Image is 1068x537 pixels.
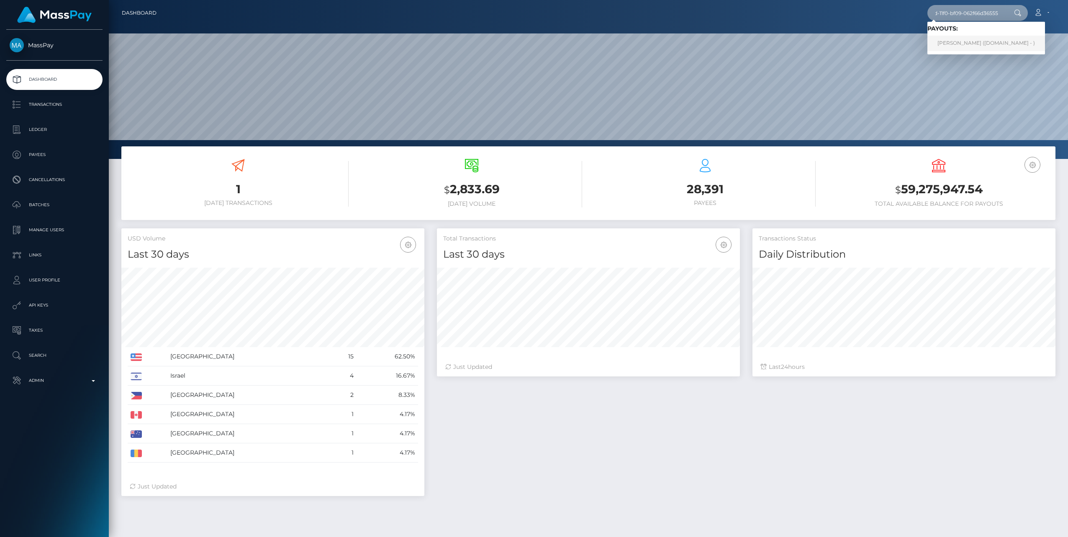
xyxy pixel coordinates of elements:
[828,200,1049,207] h6: Total Available Balance for Payouts
[130,482,416,491] div: Just Updated
[357,386,418,405] td: 8.33%
[6,41,103,49] span: MassPay
[10,174,99,186] p: Cancellations
[361,200,582,207] h6: [DATE] Volume
[131,430,142,438] img: AU.png
[927,25,1045,32] h6: Payouts:
[131,411,142,419] img: CA.png
[10,199,99,211] p: Batches
[167,386,330,405] td: [GEOGRAPHIC_DATA]
[927,36,1045,51] a: [PERSON_NAME] ([DOMAIN_NAME] - )
[131,353,142,361] img: US.png
[443,247,734,262] h4: Last 30 days
[10,374,99,387] p: Admin
[6,370,103,391] a: Admin
[6,194,103,215] a: Batches
[330,366,357,386] td: 4
[357,366,418,386] td: 16.67%
[6,320,103,341] a: Taxes
[131,450,142,457] img: RO.png
[828,181,1049,198] h3: 59,275,947.54
[10,324,99,337] p: Taxes
[357,347,418,366] td: 62.50%
[128,181,349,197] h3: 1
[330,443,357,463] td: 1
[6,69,103,90] a: Dashboard
[167,405,330,424] td: [GEOGRAPHIC_DATA]
[330,347,357,366] td: 15
[927,5,1006,21] input: Search...
[10,249,99,261] p: Links
[167,424,330,443] td: [GEOGRAPHIC_DATA]
[445,363,732,371] div: Just Updated
[330,424,357,443] td: 1
[6,270,103,291] a: User Profile
[10,123,99,136] p: Ledger
[443,235,734,243] h5: Total Transactions
[6,245,103,266] a: Links
[17,7,92,23] img: MassPay Logo
[6,169,103,190] a: Cancellations
[6,295,103,316] a: API Keys
[6,345,103,366] a: Search
[330,405,357,424] td: 1
[10,98,99,111] p: Transactions
[10,349,99,362] p: Search
[6,144,103,165] a: Payees
[759,247,1049,262] h4: Daily Distribution
[131,392,142,399] img: PH.png
[167,347,330,366] td: [GEOGRAPHIC_DATA]
[330,386,357,405] td: 2
[10,299,99,312] p: API Keys
[759,235,1049,243] h5: Transactions Status
[10,38,24,52] img: MassPay
[6,119,103,140] a: Ledger
[131,373,142,380] img: IL.png
[361,181,582,198] h3: 2,833.69
[167,443,330,463] td: [GEOGRAPHIC_DATA]
[128,199,349,207] h6: [DATE] Transactions
[128,235,418,243] h5: USD Volume
[122,4,157,22] a: Dashboard
[6,94,103,115] a: Transactions
[357,424,418,443] td: 4.17%
[444,184,450,196] small: $
[761,363,1047,371] div: Last hours
[895,184,901,196] small: $
[128,247,418,262] h4: Last 30 days
[10,274,99,286] p: User Profile
[595,181,816,197] h3: 28,391
[6,220,103,240] a: Manage Users
[357,443,418,463] td: 4.17%
[167,366,330,386] td: Israel
[781,363,788,371] span: 24
[357,405,418,424] td: 4.17%
[10,73,99,86] p: Dashboard
[10,224,99,236] p: Manage Users
[595,199,816,207] h6: Payees
[10,148,99,161] p: Payees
